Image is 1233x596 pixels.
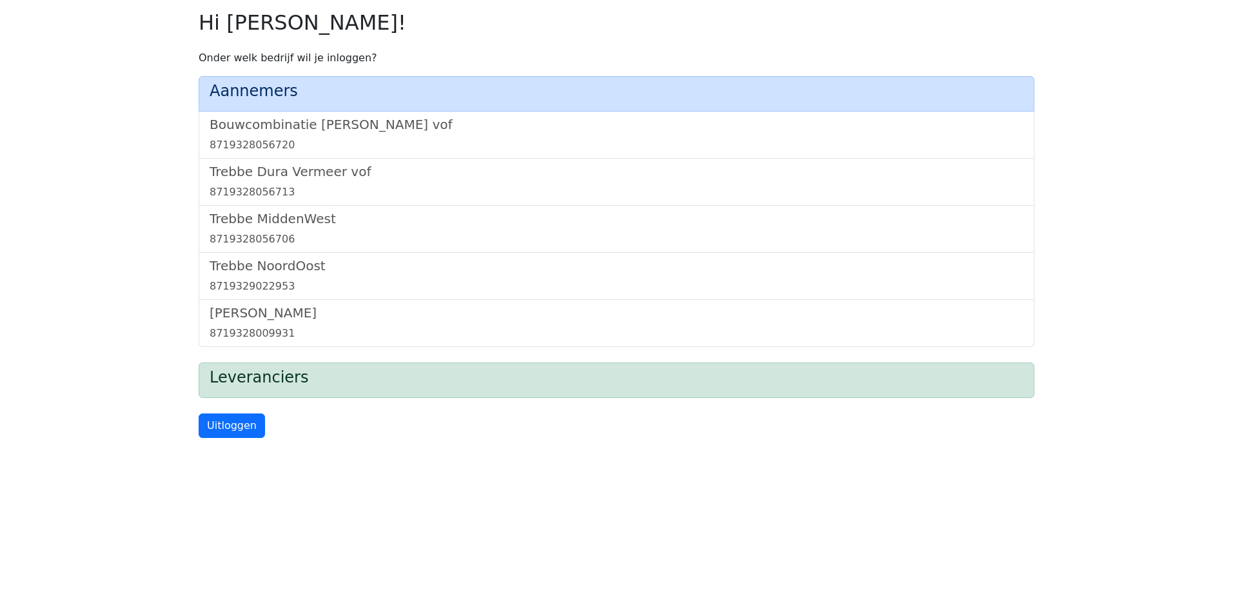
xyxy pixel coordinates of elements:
[210,368,1023,387] h4: Leveranciers
[210,164,1023,200] a: Trebbe Dura Vermeer vof8719328056713
[199,413,265,438] a: Uitloggen
[210,211,1023,226] h5: Trebbe MiddenWest
[210,305,1023,341] a: [PERSON_NAME]8719328009931
[210,232,1023,247] div: 8719328056706
[210,184,1023,200] div: 8719328056713
[210,82,1023,101] h4: Aannemers
[199,50,1034,66] p: Onder welk bedrijf wil je inloggen?
[199,10,1034,35] h2: Hi [PERSON_NAME]!
[210,164,1023,179] h5: Trebbe Dura Vermeer vof
[210,117,1023,153] a: Bouwcombinatie [PERSON_NAME] vof8719328056720
[210,258,1023,273] h5: Trebbe NoordOost
[210,326,1023,341] div: 8719328009931
[210,117,1023,132] h5: Bouwcombinatie [PERSON_NAME] vof
[210,305,1023,321] h5: [PERSON_NAME]
[210,279,1023,294] div: 8719329022953
[210,258,1023,294] a: Trebbe NoordOost8719329022953
[210,137,1023,153] div: 8719328056720
[210,211,1023,247] a: Trebbe MiddenWest8719328056706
